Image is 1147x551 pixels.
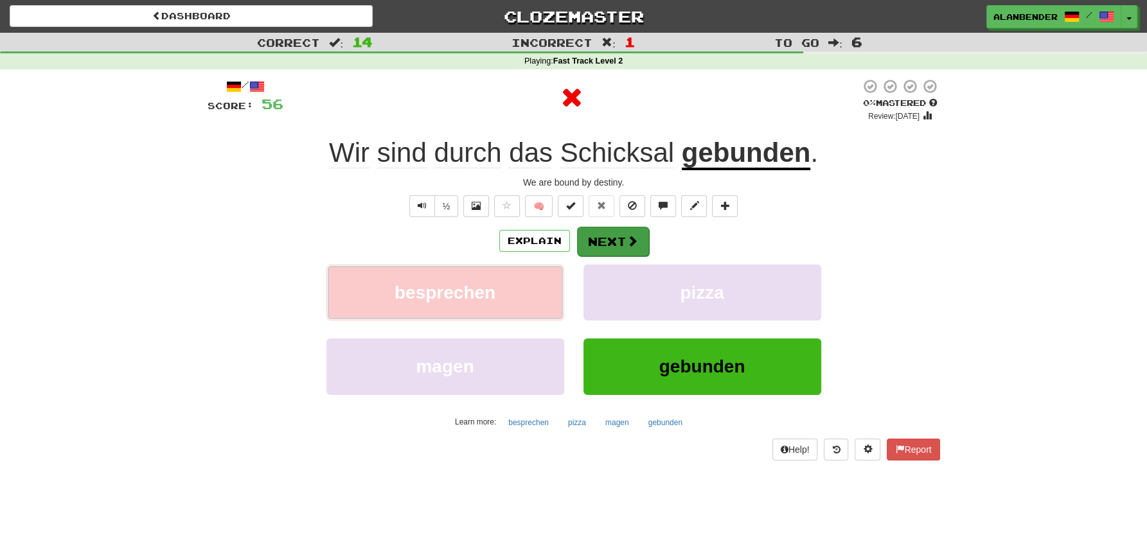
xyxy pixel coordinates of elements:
[598,413,636,432] button: magen
[553,57,623,66] strong: Fast Track Level 2
[810,137,818,168] span: .
[409,195,435,217] button: Play sentence audio (ctl+space)
[434,137,501,168] span: durch
[494,195,520,217] button: Favorite sentence (alt+f)
[501,413,556,432] button: besprechen
[560,137,674,168] span: Schicksal
[455,417,496,426] small: Learn more:
[868,112,920,121] small: Review: [DATE]
[712,195,738,217] button: Add to collection (alt+a)
[558,195,583,217] button: Set this sentence to 100% Mastered (alt+m)
[326,265,564,320] button: besprechen
[416,356,474,376] span: magen
[851,34,862,49] span: 6
[511,36,592,49] span: Incorrect
[680,283,724,302] span: pizza
[326,338,564,394] button: magen
[681,195,707,217] button: Edit sentence (alt+d)
[993,11,1058,22] span: AlanBender
[257,36,320,49] span: Correct
[208,78,283,94] div: /
[463,195,489,217] button: Show image (alt+x)
[377,137,427,168] span: sind
[509,137,553,168] span: das
[625,34,636,49] span: 1
[208,100,254,111] span: Score:
[863,98,876,108] span: 0 %
[774,36,819,49] span: To go
[650,195,676,217] button: Discuss sentence (alt+u)
[986,5,1121,28] a: AlanBender /
[525,195,553,217] button: 🧠
[682,137,811,170] u: gebunden
[577,227,649,256] button: Next
[772,439,818,460] button: Help!
[659,356,745,376] span: gebunden
[392,5,755,28] a: Clozemaster
[1086,10,1092,19] span: /
[619,195,645,217] button: Ignore sentence (alt+i)
[561,413,593,432] button: pizza
[10,5,373,27] a: Dashboard
[262,96,283,112] span: 56
[583,265,821,320] button: pizza
[583,338,821,394] button: gebunden
[395,283,495,302] span: besprechen
[352,34,373,49] span: 14
[824,439,848,460] button: Round history (alt+y)
[329,37,343,48] span: :
[887,439,939,460] button: Report
[601,37,616,48] span: :
[329,137,369,168] span: Wir
[828,37,842,48] span: :
[860,98,940,109] div: Mastered
[208,176,940,189] div: We are bound by destiny.
[434,195,459,217] button: ½
[589,195,614,217] button: Reset to 0% Mastered (alt+r)
[499,230,570,252] button: Explain
[407,195,459,217] div: Text-to-speech controls
[641,413,689,432] button: gebunden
